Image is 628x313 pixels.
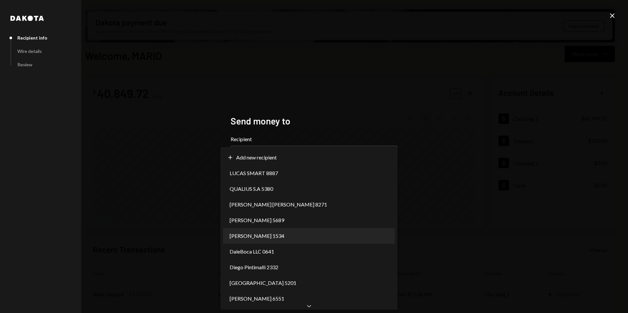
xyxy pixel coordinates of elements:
[230,295,284,303] span: [PERSON_NAME] 6551
[230,279,296,287] span: [GEOGRAPHIC_DATA] 5201
[230,201,327,208] span: [PERSON_NAME] [PERSON_NAME] 8271
[230,248,274,255] span: DaleBoca LLC 0641
[231,135,397,143] label: Recipient
[230,185,273,193] span: QUALIUS S.A 5380
[236,154,277,161] span: Add new recipient
[17,48,42,54] div: Wire details
[17,62,32,67] div: Review
[231,115,397,127] h2: Send money to
[230,169,278,177] span: LUCAS SMART 8887
[17,35,47,41] div: Recipient info
[230,232,284,240] span: [PERSON_NAME] 1534
[230,263,278,271] span: Diego Pintimalli 2332
[230,216,284,224] span: [PERSON_NAME] 5689
[231,146,397,164] button: Recipient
